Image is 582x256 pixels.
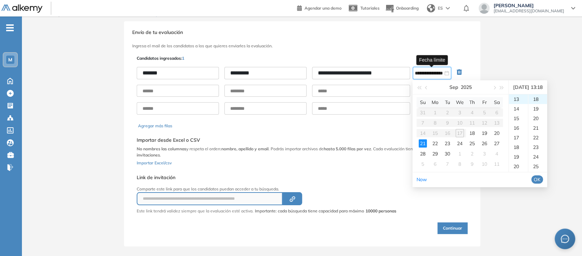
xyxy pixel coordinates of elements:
[441,159,454,169] td: 2025-10-07
[137,160,172,165] span: Importar Excel/csv
[528,104,547,114] div: 19
[137,137,468,143] h5: Importar desde Excel o CSV
[454,149,466,159] td: 2025-10-01
[528,114,547,123] div: 20
[561,235,569,243] span: message
[468,150,476,158] div: 2
[528,94,547,104] div: 18
[528,142,547,152] div: 23
[494,8,564,14] span: [EMAIL_ADDRESS][DOMAIN_NAME]
[528,123,547,133] div: 21
[491,97,503,107] th: Sa
[8,57,12,62] span: M
[509,171,528,181] div: 21
[419,139,427,148] div: 21
[305,5,342,11] span: Agendar una demo
[132,30,472,35] h3: Envío de tu evaluación
[137,146,452,158] b: límite de 10.000 invitaciones
[454,97,466,107] th: We
[478,159,491,169] td: 2025-10-10
[385,1,419,16] button: Onboarding
[478,138,491,149] td: 2025-09-26
[494,3,564,8] span: [PERSON_NAME]
[443,150,451,158] div: 30
[528,171,547,181] div: 26
[137,146,468,158] p: y respeta el orden: . Podrás importar archivos de . Cada evaluación tiene un .
[491,149,503,159] td: 2025-10-04
[441,149,454,159] td: 2025-09-30
[480,160,488,168] div: 10
[454,159,466,169] td: 2025-10-08
[456,150,464,158] div: 1
[137,186,396,192] p: Comparte este link para que los candidatos puedan acceder a tu búsqueda.
[417,149,429,159] td: 2025-09-28
[468,139,476,148] div: 25
[528,162,547,171] div: 25
[138,123,172,129] button: Agregar más filas
[137,146,186,151] b: No nombres las columnas
[438,5,443,11] span: ES
[493,160,501,168] div: 11
[431,150,439,158] div: 29
[466,149,478,159] td: 2025-10-02
[478,149,491,159] td: 2025-10-03
[417,159,429,169] td: 2025-10-05
[509,114,528,123] div: 15
[480,139,488,148] div: 26
[443,160,451,168] div: 7
[446,7,450,10] img: arrow
[429,138,441,149] td: 2025-09-22
[132,44,472,48] h3: Ingresa el mail de los candidatos a los que quieres enviarles la evaluación.
[491,159,503,169] td: 2025-10-11
[493,129,501,137] div: 20
[528,152,547,162] div: 24
[491,128,503,138] td: 2025-09-20
[437,222,468,234] button: Continuar
[509,162,528,171] div: 20
[419,160,427,168] div: 5
[509,123,528,133] div: 16
[509,94,528,104] div: 13
[468,160,476,168] div: 9
[366,208,396,213] strong: 10000 personas
[255,208,396,214] span: Importante: cada búsqueda tiene capacidad para máximo
[468,129,476,137] div: 18
[461,80,472,94] button: 2025
[416,55,448,65] div: Fecha límite
[456,160,464,168] div: 8
[1,4,42,13] img: Logo
[466,138,478,149] td: 2025-09-25
[324,146,371,151] b: hasta 5.000 filas por vez
[221,146,269,151] b: nombre, apellido y email
[429,149,441,159] td: 2025-09-29
[480,150,488,158] div: 3
[297,3,342,12] a: Agendar una demo
[443,139,451,148] div: 23
[534,176,541,183] span: OK
[6,27,14,28] i: -
[419,150,427,158] div: 28
[396,5,419,11] span: Onboarding
[431,139,439,148] div: 22
[456,139,464,148] div: 24
[466,97,478,107] th: Th
[509,133,528,142] div: 17
[509,142,528,152] div: 18
[137,175,396,181] h5: Link de invitación
[511,80,544,94] div: [DATE] 13:18
[493,150,501,158] div: 4
[431,160,439,168] div: 6
[427,4,435,12] img: world
[478,97,491,107] th: Fr
[493,139,501,148] div: 27
[429,159,441,169] td: 2025-10-06
[417,176,427,183] a: Now
[417,97,429,107] th: Su
[137,55,184,61] p: Candidatos ingresados:
[466,128,478,138] td: 2025-09-18
[429,97,441,107] th: Mo
[528,133,547,142] div: 22
[454,138,466,149] td: 2025-09-24
[509,104,528,114] div: 14
[491,138,503,149] td: 2025-09-27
